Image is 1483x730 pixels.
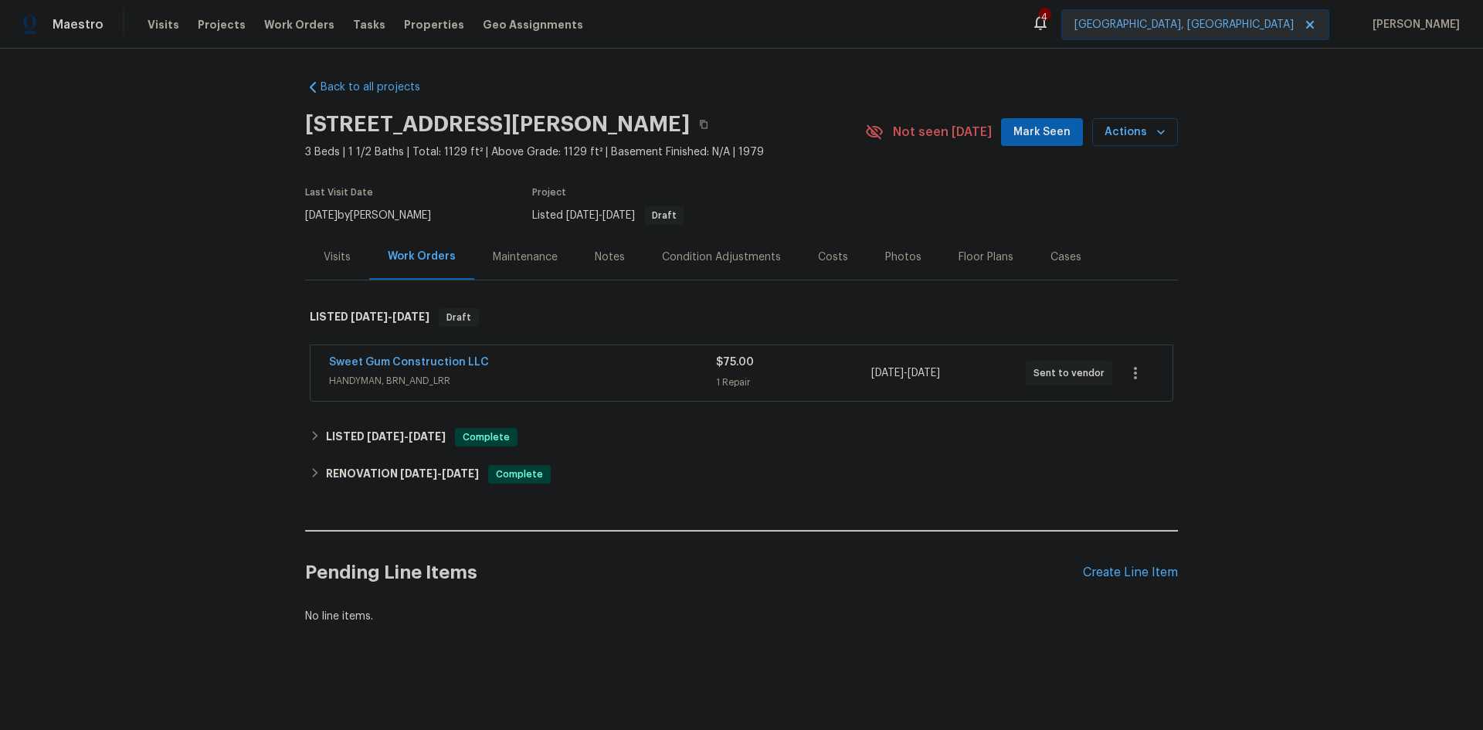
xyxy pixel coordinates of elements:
[716,375,870,390] div: 1 Repair
[595,250,625,265] div: Notes
[1013,123,1071,142] span: Mark Seen
[490,467,549,482] span: Complete
[148,17,179,32] span: Visits
[305,117,690,132] h2: [STREET_ADDRESS][PERSON_NAME]
[456,430,516,445] span: Complete
[959,250,1013,265] div: Floor Plans
[353,19,385,30] span: Tasks
[1050,250,1081,265] div: Cases
[908,368,940,379] span: [DATE]
[1074,17,1294,32] span: [GEOGRAPHIC_DATA], [GEOGRAPHIC_DATA]
[442,468,479,479] span: [DATE]
[1001,118,1083,147] button: Mark Seen
[305,144,865,160] span: 3 Beds | 1 1/2 Baths | Total: 1129 ft² | Above Grade: 1129 ft² | Basement Finished: N/A | 1979
[871,368,904,379] span: [DATE]
[367,431,446,442] span: -
[198,17,246,32] span: Projects
[690,110,718,138] button: Copy Address
[324,250,351,265] div: Visits
[367,431,404,442] span: [DATE]
[305,188,373,197] span: Last Visit Date
[400,468,479,479] span: -
[400,468,437,479] span: [DATE]
[305,419,1178,456] div: LISTED [DATE]-[DATE]Complete
[392,311,429,322] span: [DATE]
[871,365,940,381] span: -
[483,17,583,32] span: Geo Assignments
[1105,123,1166,142] span: Actions
[404,17,464,32] span: Properties
[351,311,429,322] span: -
[1033,365,1111,381] span: Sent to vendor
[305,537,1083,609] h2: Pending Line Items
[1366,17,1460,32] span: [PERSON_NAME]
[53,17,104,32] span: Maestro
[716,357,754,368] span: $75.00
[409,431,446,442] span: [DATE]
[532,210,684,221] span: Listed
[305,456,1178,493] div: RENOVATION [DATE]-[DATE]Complete
[818,250,848,265] div: Costs
[305,80,453,95] a: Back to all projects
[662,250,781,265] div: Condition Adjustments
[885,250,921,265] div: Photos
[305,206,450,225] div: by [PERSON_NAME]
[310,308,429,327] h6: LISTED
[1083,565,1178,580] div: Create Line Item
[1092,118,1178,147] button: Actions
[532,188,566,197] span: Project
[351,311,388,322] span: [DATE]
[1039,9,1050,25] div: 4
[305,293,1178,342] div: LISTED [DATE]-[DATE]Draft
[264,17,334,32] span: Work Orders
[493,250,558,265] div: Maintenance
[566,210,599,221] span: [DATE]
[566,210,635,221] span: -
[326,465,479,484] h6: RENOVATION
[326,428,446,446] h6: LISTED
[388,249,456,264] div: Work Orders
[440,310,477,325] span: Draft
[602,210,635,221] span: [DATE]
[305,609,1178,624] div: No line items.
[329,373,716,389] span: HANDYMAN, BRN_AND_LRR
[893,124,992,140] span: Not seen [DATE]
[305,210,338,221] span: [DATE]
[646,211,683,220] span: Draft
[329,357,489,368] a: Sweet Gum Construction LLC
